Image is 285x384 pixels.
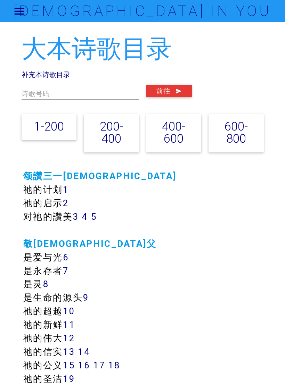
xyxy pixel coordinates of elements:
a: 10 [63,306,75,317]
a: 16 [78,360,90,371]
a: 13 [63,346,75,357]
a: 400-600 [162,119,185,146]
h2: 大本诗歌目录 [22,35,264,62]
a: 2 [63,198,69,209]
a: 补充本诗歌目录 [22,70,70,79]
a: 8 [43,278,49,290]
a: 1-200 [34,119,64,134]
a: 敬[DEMOGRAPHIC_DATA]父 [23,238,157,249]
a: 17 [93,360,105,371]
a: 3 [73,211,79,222]
a: 12 [63,333,75,344]
a: 14 [78,346,90,357]
a: 18 [108,360,120,371]
a: 9 [83,292,89,303]
a: 1 [63,184,69,195]
a: 11 [63,319,75,330]
a: 6 [63,252,69,263]
label: 诗歌号码 [22,89,49,99]
a: 600-800 [225,119,248,146]
a: 7 [63,265,69,276]
a: 4 [82,211,88,222]
a: 5 [91,211,97,222]
iframe: Chat [255,353,280,379]
a: 15 [63,360,75,371]
a: 颂讚三一[DEMOGRAPHIC_DATA] [23,170,177,182]
button: 前往 [146,85,192,97]
a: 200-400 [100,119,123,146]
